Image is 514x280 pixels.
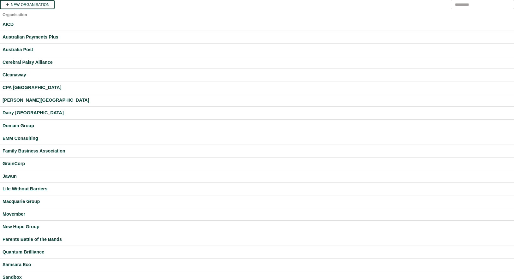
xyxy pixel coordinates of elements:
a: Domain Group [3,122,511,129]
a: GrainCorp [3,160,511,167]
a: Parents Battle of the Bands [3,236,511,243]
a: Macquarie Group [3,198,511,205]
a: Jawun [3,173,511,180]
a: New Hope Group [3,223,511,230]
a: Life Without Barriers [3,185,511,193]
a: Australian Payments Plus [3,33,511,41]
a: Cleanaway [3,71,511,79]
a: AICD [3,21,511,28]
a: Quantum Brilliance [3,248,511,256]
a: Family Business Association [3,147,511,155]
a: Samsara Eco [3,261,511,268]
a: CPA [GEOGRAPHIC_DATA] [3,84,511,91]
a: Cerebral Palsy Alliance [3,59,511,66]
a: EMM Consulting [3,135,511,142]
a: Movember [3,211,511,218]
a: [PERSON_NAME][GEOGRAPHIC_DATA] [3,97,511,104]
a: Dairy [GEOGRAPHIC_DATA] [3,109,511,116]
a: Australia Post [3,46,511,53]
